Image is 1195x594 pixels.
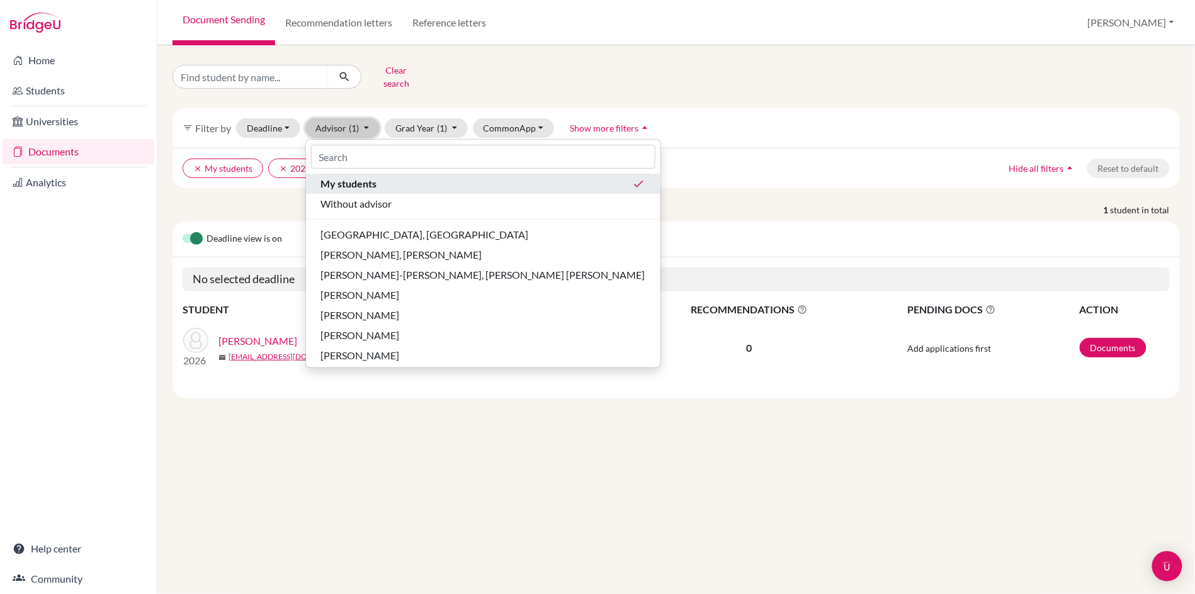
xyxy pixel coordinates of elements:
[349,123,360,133] span: (1)
[218,354,226,361] span: mail
[621,340,877,356] p: 0
[321,308,400,323] span: [PERSON_NAME]
[279,164,288,173] i: clear
[306,265,660,285] button: [PERSON_NAME]-[PERSON_NAME], [PERSON_NAME] [PERSON_NAME]
[1080,338,1147,357] a: Documents
[183,328,208,353] img: NISHANDAR, Saachi Nitin
[173,65,329,89] input: Find student by name...
[306,285,660,305] button: [PERSON_NAME]
[3,139,154,164] a: Documents
[321,196,392,211] span: Without advisor
[311,145,655,169] input: Search
[306,225,660,245] button: [GEOGRAPHIC_DATA], [GEOGRAPHIC_DATA]
[306,345,660,366] button: [PERSON_NAME]
[305,139,661,368] div: Advisor(1)
[1152,551,1182,581] div: Open Intercom Messenger
[1064,162,1077,174] i: arrow_drop_up
[1009,163,1064,174] span: Hide all filters
[306,325,660,345] button: [PERSON_NAME]
[183,301,434,318] th: STUDENT
[195,122,231,134] span: Filter by
[999,159,1087,178] button: Hide all filtersarrow_drop_up
[1087,159,1170,178] button: Reset to default
[193,164,202,173] i: clear
[1082,11,1180,35] button: [PERSON_NAME]
[1079,301,1170,318] th: ACTION
[321,227,529,242] span: [GEOGRAPHIC_DATA], [GEOGRAPHIC_DATA]
[305,118,380,138] button: Advisor(1)
[3,536,154,561] a: Help center
[473,118,555,138] button: CommonApp
[268,159,321,178] button: clear2026
[10,13,60,33] img: Bridge-U
[207,232,282,247] span: Deadline view is on
[321,288,400,303] span: [PERSON_NAME]
[306,305,660,325] button: [PERSON_NAME]
[3,109,154,134] a: Universities
[183,159,263,178] button: clearMy students
[3,170,154,195] a: Analytics
[183,353,208,368] p: 2026
[306,174,660,194] button: My studentsdone
[638,121,651,134] i: arrow_drop_up
[908,343,992,354] span: Add applications first
[570,123,638,133] span: Show more filters
[218,333,297,349] a: [PERSON_NAME]
[908,302,1079,317] span: PENDING DOCS
[236,118,300,138] button: Deadline
[437,123,447,133] span: (1)
[306,245,660,265] button: [PERSON_NAME], [PERSON_NAME]
[321,267,645,283] span: [PERSON_NAME]-[PERSON_NAME], [PERSON_NAME] [PERSON_NAME]
[306,194,660,214] button: Without advisor
[385,118,468,138] button: Grad Year(1)
[559,118,662,138] button: Show more filtersarrow_drop_up
[621,302,877,317] span: RECOMMENDATIONS
[321,348,400,363] span: [PERSON_NAME]
[361,60,431,93] button: Clear search
[321,328,400,343] span: [PERSON_NAME]
[1111,203,1180,216] span: student in total
[321,176,377,191] span: My students
[3,78,154,103] a: Students
[1104,203,1111,216] strong: 1
[229,351,355,362] a: [EMAIL_ADDRESS][DOMAIN_NAME]
[3,566,154,591] a: Community
[183,267,1170,291] h5: No selected deadline
[3,48,154,73] a: Home
[321,247,482,262] span: [PERSON_NAME], [PERSON_NAME]
[633,177,645,190] i: done
[183,123,193,133] i: filter_list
